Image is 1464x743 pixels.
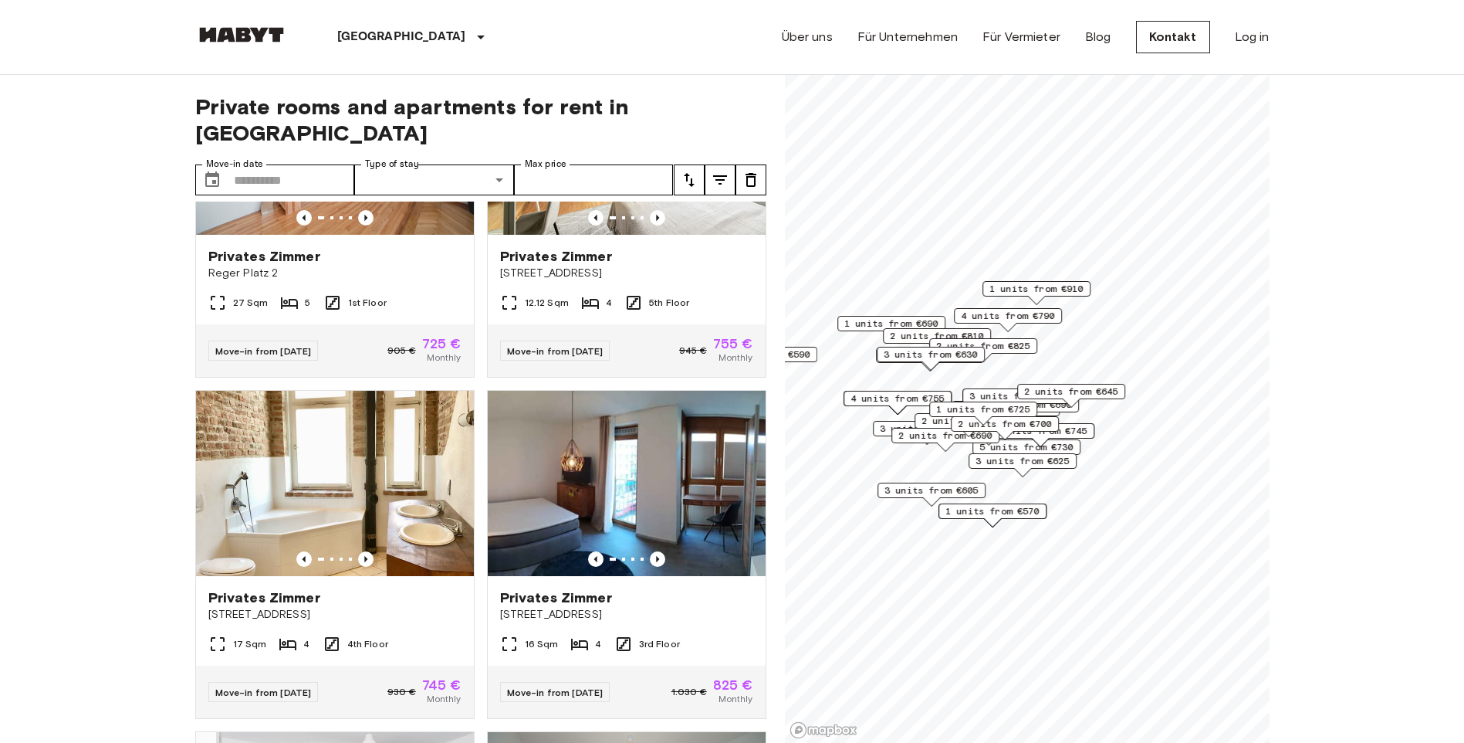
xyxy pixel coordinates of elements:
[716,348,810,361] span: 3 units from €590
[718,351,752,365] span: Monthly
[208,589,320,607] span: Privates Zimmer
[961,309,1055,323] span: 4 units from €790
[500,589,612,607] span: Privates Zimmer
[891,428,999,452] div: Map marker
[196,391,474,576] img: Marketing picture of unit DE-02-017-001-02HF
[588,210,604,226] button: Previous image
[208,607,462,623] span: [STREET_ADDRESS]
[718,692,752,706] span: Monthly
[233,296,269,310] span: 27 Sqm
[951,416,1059,440] div: Map marker
[488,391,766,576] img: Marketing picture of unit DE-02-010-001-04HF
[305,296,310,310] span: 5
[387,685,416,699] span: 930 €
[705,165,735,195] button: tune
[979,440,1073,454] span: 5 units from €730
[958,417,1052,431] span: 2 units from €700
[649,296,689,310] span: 5th Floor
[884,348,978,361] span: 3 units from €630
[713,678,753,692] span: 825 €
[208,266,462,281] span: Reger Platz 2
[208,247,320,266] span: Privates Zimmer
[982,28,1060,46] a: Für Vermieter
[525,296,569,310] span: 12.12 Sqm
[233,637,267,651] span: 17 Sqm
[1136,21,1210,53] a: Kontakt
[358,210,374,226] button: Previous image
[972,439,1080,463] div: Map marker
[789,721,857,739] a: Mapbox logo
[507,687,604,698] span: Move-in from [DATE]
[890,329,984,343] span: 2 units from €810
[387,344,416,358] span: 905 €
[358,551,374,567] button: Previous image
[945,504,1040,518] span: 1 units from €570
[422,337,462,351] span: 725 €
[1017,384,1125,408] div: Map marker
[674,165,705,195] button: tune
[873,421,981,445] div: Map marker
[650,210,665,226] button: Previous image
[606,296,612,310] span: 4
[365,158,419,171] label: Type of stay
[837,316,945,340] div: Map marker
[954,308,1062,332] div: Map marker
[296,210,312,226] button: Previous image
[883,328,991,352] div: Map marker
[844,391,952,415] div: Map marker
[195,93,766,146] span: Private rooms and apartments for rent in [GEOGRAPHIC_DATA]
[296,551,312,567] button: Previous image
[782,28,833,46] a: Über uns
[195,390,475,719] a: Marketing picture of unit DE-02-017-001-02HFPrevious imagePrevious imagePrivates Zimmer[STREET_AD...
[487,49,766,378] a: Marketing picture of unit DE-02-023-004-04HFPrevious imagePrevious imagePrivates Zimmer[STREET_AD...
[989,282,1084,296] span: 1 units from €910
[507,345,604,357] span: Move-in from [DATE]
[215,345,312,357] span: Move-in from [DATE]
[500,247,612,266] span: Privates Zimmer
[936,402,1030,416] span: 1 units from €725
[195,49,475,378] a: Marketing picture of unit DE-02-010-04MPrevious imagePrevious imagePrivates ZimmerReger Platz 227...
[215,687,312,698] span: Move-in from [DATE]
[337,28,466,46] p: [GEOGRAPHIC_DATA]
[877,483,986,507] div: Map marker
[915,413,1023,437] div: Map marker
[427,692,461,706] span: Monthly
[857,28,958,46] a: Für Unternehmen
[982,281,1090,305] div: Map marker
[595,637,601,651] span: 4
[206,158,263,171] label: Move-in date
[936,339,1030,353] span: 2 units from €825
[850,392,945,405] span: 4 units from €755
[709,347,817,371] div: Map marker
[197,165,228,195] button: Choose date
[986,423,1094,447] div: Map marker
[525,637,559,651] span: 16 Sqm
[303,637,309,651] span: 4
[969,453,1077,477] div: Map marker
[884,483,979,497] span: 3 units from €605
[735,165,766,195] button: tune
[1235,28,1270,46] a: Log in
[195,27,288,42] img: Habyt
[347,637,388,651] span: 4th Floor
[975,454,1070,468] span: 3 units from €625
[671,685,707,699] span: 1.030 €
[971,397,1079,421] div: Map marker
[1024,385,1118,399] span: 2 units from €645
[487,390,766,719] a: Marketing picture of unit DE-02-010-001-04HFPrevious imagePrevious imagePrivates Zimmer[STREET_AD...
[422,678,462,692] span: 745 €
[929,338,1037,362] div: Map marker
[525,158,566,171] label: Max price
[962,388,1070,412] div: Map marker
[713,337,753,351] span: 755 €
[876,348,984,371] div: Map marker
[427,351,461,365] span: Monthly
[348,296,387,310] span: 1st Floor
[929,402,1037,426] div: Map marker
[500,266,753,281] span: [STREET_ADDRESS]
[639,637,680,651] span: 3rd Floor
[898,429,992,443] span: 2 units from €690
[1085,28,1111,46] a: Blog
[880,422,974,436] span: 3 units from €785
[500,607,753,623] span: [STREET_ADDRESS]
